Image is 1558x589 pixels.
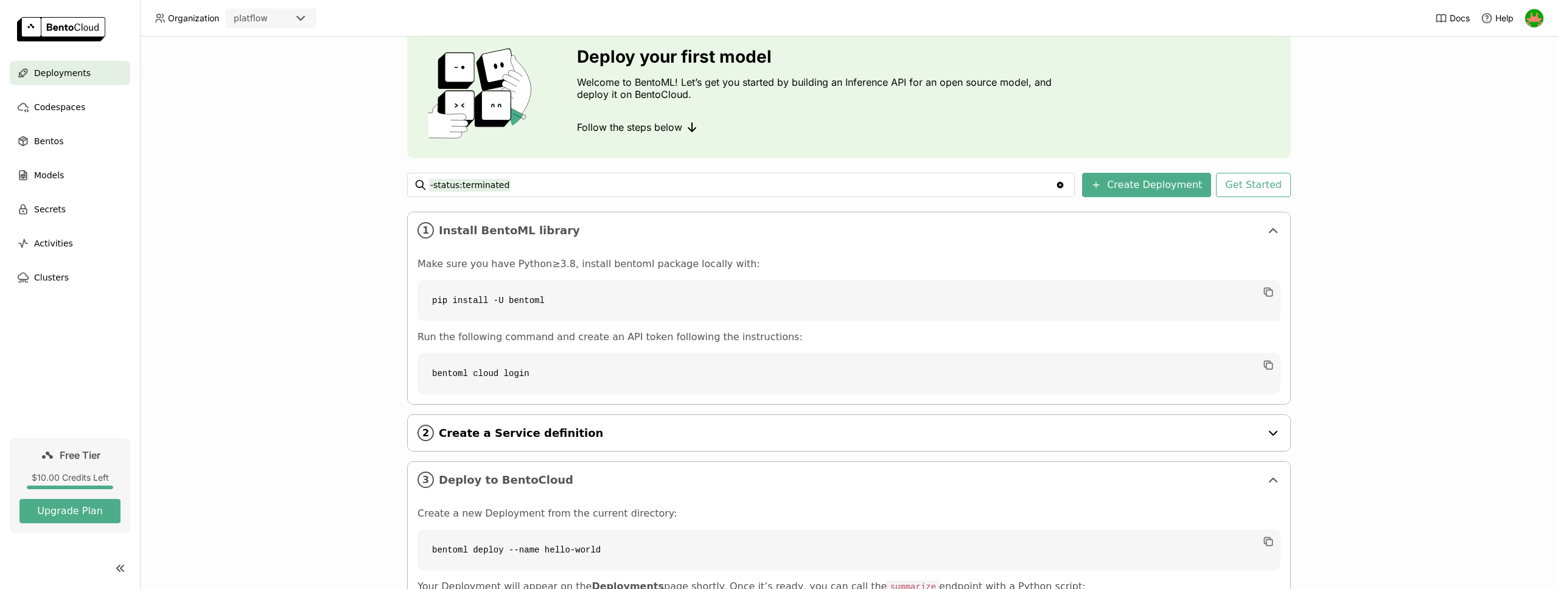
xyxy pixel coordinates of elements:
[1481,12,1514,24] div: Help
[19,472,121,483] div: $10.00 Credits Left
[417,425,434,441] i: 2
[10,163,130,187] a: Models
[577,47,1058,66] h3: Deploy your first model
[1435,12,1470,24] a: Docs
[34,236,73,251] span: Activities
[439,427,1261,440] span: Create a Service definition
[417,353,1280,394] code: bentoml cloud login
[34,202,66,217] span: Secrets
[269,13,270,25] input: Selected platflow.
[1055,180,1065,190] svg: Clear value
[34,134,63,148] span: Bentos
[10,231,130,256] a: Activities
[417,280,1280,321] code: pip install -U bentoml
[417,507,1280,520] p: Create a new Deployment from the current directory:
[439,473,1261,487] span: Deploy to BentoCloud
[10,265,130,290] a: Clusters
[34,168,64,183] span: Models
[417,331,1280,343] p: Run the following command and create an API token following the instructions:
[1216,173,1291,197] button: Get Started
[1082,173,1211,197] button: Create Deployment
[19,499,121,523] button: Upgrade Plan
[17,17,105,41] img: logo
[34,66,91,80] span: Deployments
[10,95,130,119] a: Codespaces
[577,121,682,133] span: Follow the steps below
[34,100,85,114] span: Codespaces
[417,529,1280,571] code: bentoml deploy --name hello-world
[234,12,268,24] div: platflow
[417,222,434,239] i: 1
[1495,13,1514,24] span: Help
[1450,13,1470,24] span: Docs
[168,13,219,24] span: Organization
[34,270,69,285] span: Clusters
[408,415,1290,451] div: 2Create a Service definition
[10,438,130,533] a: Free Tier$10.00 Credits LeftUpgrade Plan
[577,76,1058,100] p: Welcome to BentoML! Let’s get you started by building an Inference API for an open source model, ...
[10,197,130,221] a: Secrets
[60,449,100,461] span: Free Tier
[429,175,1055,195] input: Search
[439,224,1261,237] span: Install BentoML library
[408,462,1290,498] div: 3Deploy to BentoCloud
[10,129,130,153] a: Bentos
[417,472,434,488] i: 3
[408,212,1290,248] div: 1Install BentoML library
[1525,9,1543,27] img: You Zhou
[417,258,1280,270] p: Make sure you have Python≥3.8, install bentoml package locally with:
[417,47,548,139] img: cover onboarding
[10,61,130,85] a: Deployments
